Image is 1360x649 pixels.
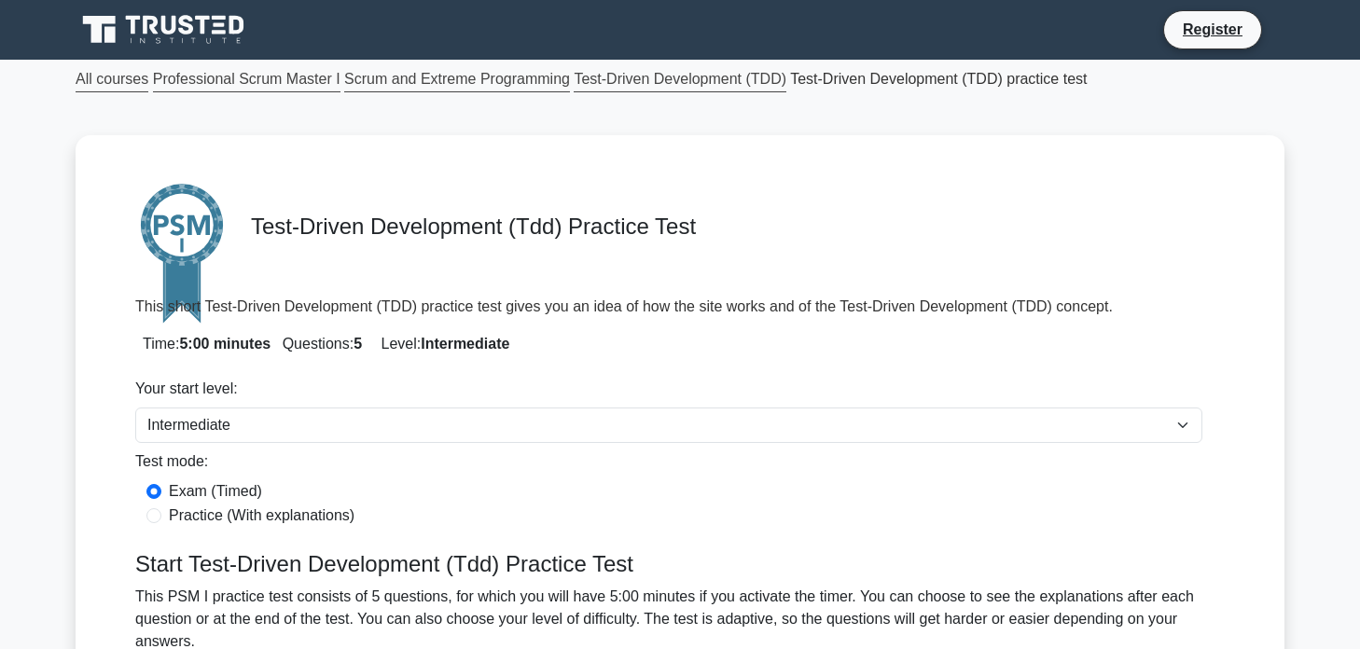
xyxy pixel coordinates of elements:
span: Level: [374,336,510,352]
strong: 5:00 minutes [179,336,271,352]
h4: Start Test-Driven Development (Tdd) Practice Test [124,551,1236,578]
h4: Test-Driven Development (Tdd) Practice Test [251,214,1225,241]
a: All courses [76,67,148,92]
span: Questions: [275,336,362,352]
div: Your start level: [135,378,1202,407]
strong: Intermediate [421,336,509,352]
label: Exam (Timed) [169,480,262,503]
a: Professional Scrum Master I [153,67,340,92]
a: Test-Driven Development (TDD) [574,67,786,92]
div: Test mode: [135,450,1202,480]
p: Time: [135,333,1225,355]
p: This short Test-Driven Development (TDD) practice test gives you an idea of how the site works an... [135,296,1113,318]
label: Practice (With explanations) [169,504,354,527]
strong: 5 [354,336,362,352]
a: Scrum and Extreme Programming [344,67,570,92]
div: Test-Driven Development (TDD) practice test [64,67,1296,90]
a: Register [1172,18,1254,41]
